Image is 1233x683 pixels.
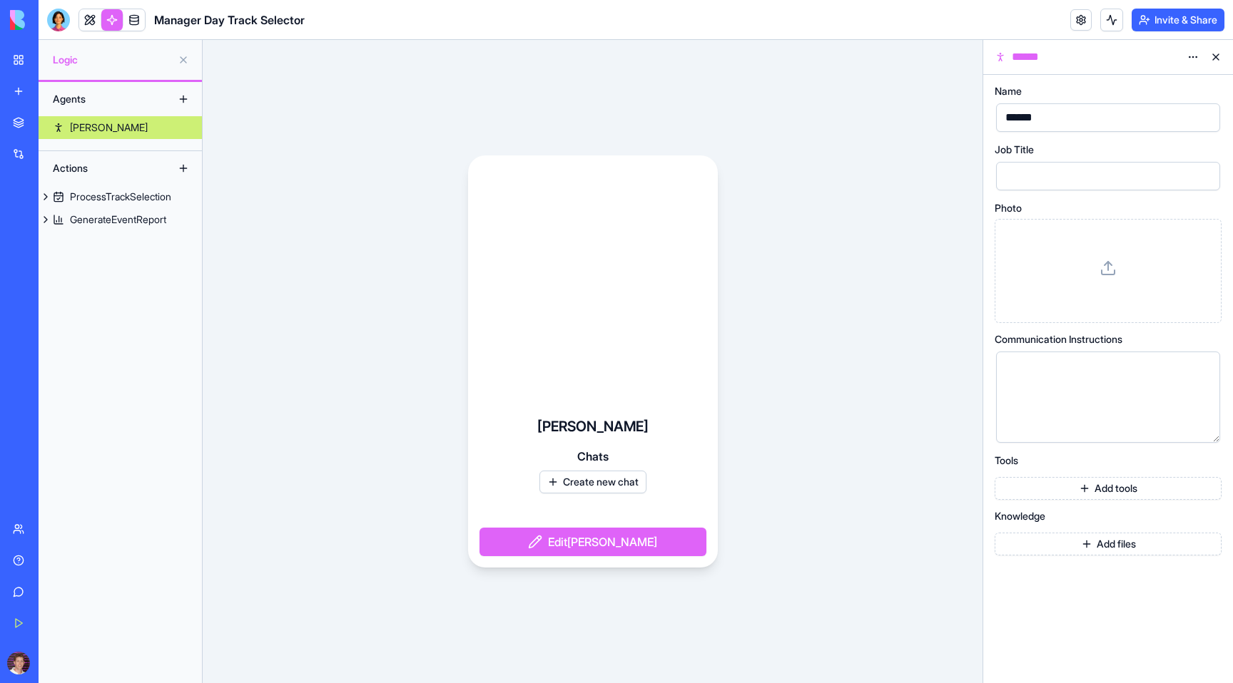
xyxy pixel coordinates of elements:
img: ACg8ocKD9Ijsh0tOt2rStbhK1dGRFaGkWqSBycj3cEGR-IABVQulg99U1A=s96-c [7,652,30,674]
img: logo [10,10,98,30]
span: Communication Instructions [995,334,1122,344]
div: GenerateEventReport [70,212,166,227]
a: GenerateEventReport [39,208,202,231]
a: ProcessTrackSelection [39,185,202,208]
button: Create new chat [539,471,646,493]
h4: [PERSON_NAME] [537,416,649,436]
div: [PERSON_NAME] [70,120,148,135]
span: Tools [995,456,1018,466]
button: Edit[PERSON_NAME] [479,528,706,556]
span: Manager Day Track Selector [154,11,305,29]
div: Actions [46,157,160,180]
span: Name [995,86,1022,96]
span: Chats [577,448,609,465]
div: Agents [46,88,160,111]
button: Add tools [995,477,1222,500]
button: Invite & Share [1132,9,1224,31]
button: Add files [995,533,1222,555]
span: Photo [995,203,1022,213]
span: Logic [53,53,172,67]
div: ProcessTrackSelection [70,190,171,204]
span: Job Title [995,145,1034,155]
span: Knowledge [995,511,1045,521]
a: [PERSON_NAME] [39,116,202,139]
